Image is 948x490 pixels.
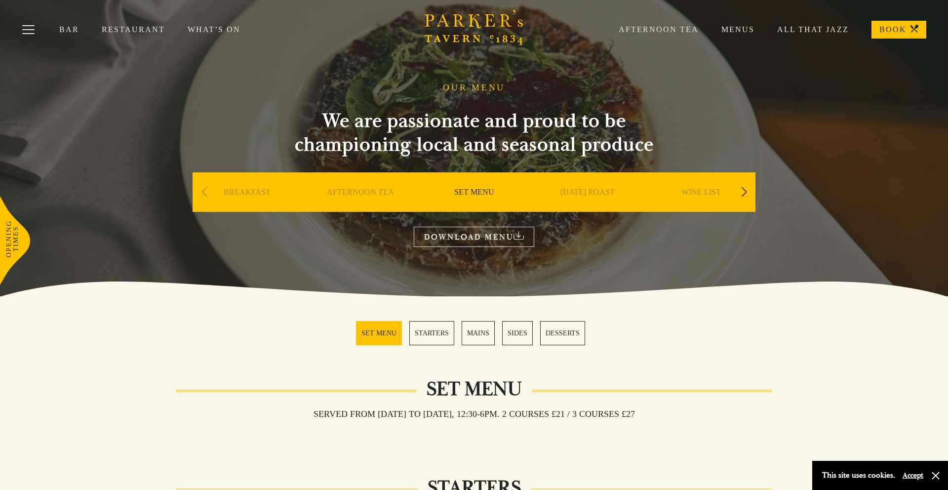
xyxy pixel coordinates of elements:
a: 3 / 5 [462,321,495,345]
a: WINE LIST [681,187,721,227]
div: Next slide [737,181,750,203]
h3: Served from [DATE] to [DATE], 12:30-6pm. 2 COURSES £21 / 3 COURSES £27 [304,408,645,419]
a: 4 / 5 [502,321,533,345]
a: 1 / 5 [356,321,402,345]
a: 2 / 5 [409,321,454,345]
a: BREAKFAST [224,187,271,227]
a: SET MENU [454,187,494,227]
div: Previous slide [197,181,211,203]
a: DOWNLOAD MENU [414,227,534,247]
a: AFTERNOON TEA [327,187,394,227]
div: 4 / 9 [533,172,642,242]
h1: OUR MENU [443,82,505,93]
p: This site uses cookies. [822,468,895,483]
div: 1 / 9 [193,172,301,242]
div: 5 / 9 [647,172,755,242]
div: 3 / 9 [420,172,528,242]
a: 5 / 5 [540,321,585,345]
a: [DATE] ROAST [560,187,615,227]
h2: We are passionate and proud to be championing local and seasonal produce [276,109,671,157]
button: Close and accept [931,471,941,481]
div: 2 / 9 [306,172,415,242]
button: Accept [903,471,923,480]
h2: Set Menu [417,377,532,401]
